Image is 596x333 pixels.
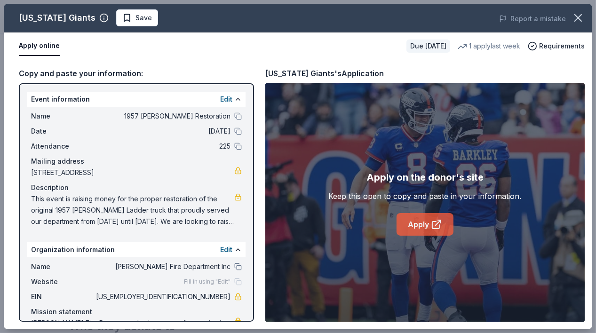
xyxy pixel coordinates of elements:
span: Date [31,126,94,137]
div: Event information [27,92,246,107]
span: Fill in using "Edit" [184,278,230,285]
span: Website [31,276,94,287]
div: Apply on the donor's site [366,170,484,185]
div: Mission statement [31,306,242,317]
span: [US_EMPLOYER_IDENTIFICATION_NUMBER] [94,291,230,302]
span: [PERSON_NAME] Fire Department Inc [94,261,230,272]
span: Requirements [539,40,585,52]
button: Requirements [528,40,585,52]
span: 225 [94,141,230,152]
span: 1957 [PERSON_NAME] Restoration [94,111,230,122]
button: Apply online [19,36,60,56]
span: Attendance [31,141,94,152]
span: This event is raising money for the proper restoration of the original 1957 [PERSON_NAME] Ladder ... [31,193,234,227]
div: Organization information [27,242,246,257]
a: Apply [397,213,453,236]
div: [US_STATE] Giants's Application [265,67,384,79]
span: Save [135,12,152,24]
button: Edit [220,244,232,255]
div: Due [DATE] [406,40,450,53]
div: Keep this open to copy and paste in your information. [329,190,522,202]
div: Description [31,182,242,193]
div: [US_STATE] Giants [19,10,95,25]
button: Save [116,9,158,26]
span: Name [31,261,94,272]
div: 1 apply last week [458,40,520,52]
span: [DATE] [94,126,230,137]
button: Edit [220,94,232,105]
button: Report a mistake [499,13,566,24]
div: Copy and paste your information: [19,67,254,79]
span: [STREET_ADDRESS] [31,167,234,178]
div: Mailing address [31,156,242,167]
span: EIN [31,291,94,302]
span: Name [31,111,94,122]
